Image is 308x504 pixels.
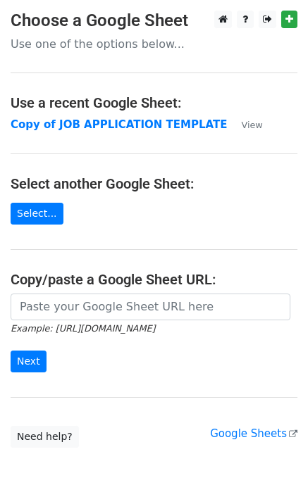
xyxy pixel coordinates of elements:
[11,37,297,51] p: Use one of the options below...
[11,351,47,372] input: Next
[11,426,79,448] a: Need help?
[11,175,297,192] h4: Select another Google Sheet:
[242,120,263,130] small: View
[210,427,297,440] a: Google Sheets
[11,203,63,225] a: Select...
[11,118,228,131] a: Copy of JOB APPLICATION TEMPLATE
[11,294,290,320] input: Paste your Google Sheet URL here
[11,271,297,288] h4: Copy/paste a Google Sheet URL:
[228,118,263,131] a: View
[11,94,297,111] h4: Use a recent Google Sheet:
[11,11,297,31] h3: Choose a Google Sheet
[11,323,155,334] small: Example: [URL][DOMAIN_NAME]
